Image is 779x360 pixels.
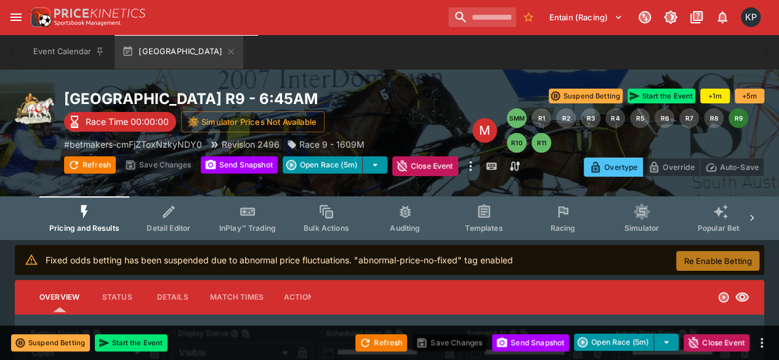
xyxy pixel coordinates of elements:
div: Fixed odds betting has been suspended due to abnormal price fluctuations. "abnormal-price-no-fixe... [46,249,513,271]
span: InPlay™ Trading [219,223,276,233]
button: +5m [735,89,764,103]
button: R4 [605,108,625,128]
button: SMM [507,108,527,128]
span: Popular Bets [697,223,743,233]
button: R2 [556,108,576,128]
button: Actions [273,282,329,312]
img: PriceKinetics [54,9,145,18]
nav: pagination navigation [507,108,764,153]
button: Start the Event [628,89,695,103]
button: Toggle light/dark mode [660,6,682,28]
button: [GEOGRAPHIC_DATA] [115,34,243,69]
button: R10 [507,133,527,153]
button: Status [89,282,145,312]
button: R9 [729,108,748,128]
p: Revision 2496 [222,138,280,151]
button: +1m [700,89,730,103]
button: R11 [531,133,551,153]
button: Open Race (5m) [574,334,654,351]
button: R7 [679,108,699,128]
button: Details [145,282,200,312]
button: Refresh [64,156,116,174]
span: Bulk Actions [304,223,349,233]
button: Open Race (5m) [283,156,363,174]
span: Auditing [390,223,420,233]
button: Re Enable Betting [676,251,759,271]
div: Event type filters [39,196,740,240]
img: harness_racing.png [15,89,54,128]
button: Connected to PK [634,6,656,28]
button: Suspend Betting [11,334,90,351]
p: Auto-Save [720,161,759,174]
input: search [448,7,516,27]
span: Detail Editor [147,223,190,233]
span: Pricing and Results [49,223,119,233]
svg: Open [717,291,730,303]
span: Racing [550,223,575,233]
button: Overview [30,282,89,312]
button: R5 [630,108,650,128]
button: No Bookmarks [519,7,538,27]
button: Kedar Pandit [737,4,764,31]
img: PriceKinetics Logo [27,5,52,30]
div: Edit Meeting [472,118,497,143]
button: Auto-Save [700,158,764,177]
button: select merge strategy [654,334,679,351]
button: Event Calendar [26,34,112,69]
button: Send Snapshot [201,156,278,174]
span: Templates [465,223,503,233]
h2: Copy To Clipboard [64,89,472,108]
button: Documentation [685,6,708,28]
button: Overtype [584,158,643,177]
button: Send Snapshot [492,334,569,351]
svg: Visible [735,290,749,305]
p: Race 9 - 1609M [299,138,365,151]
button: more [463,156,478,176]
button: Close Event [392,156,458,176]
button: Start the Event [95,334,168,351]
p: Override [663,161,694,174]
span: Simulator [624,223,659,233]
button: open drawer [5,6,27,28]
div: Race 9 - 1609M [287,138,365,151]
button: Suspend Betting [549,89,623,103]
button: R8 [704,108,724,128]
button: Select Tenant [542,7,630,27]
p: Race Time 00:00:00 [86,115,169,128]
button: Notifications [711,6,733,28]
button: Refresh [355,334,407,351]
button: Close Event [684,334,749,351]
button: R6 [655,108,674,128]
div: Kedar Pandit [741,7,761,27]
p: Overtype [604,161,637,174]
button: Simulator Prices Not Available [181,111,325,132]
button: select merge strategy [363,156,387,174]
p: Copy To Clipboard [64,138,202,151]
button: R1 [531,108,551,128]
div: split button [574,334,679,351]
img: Sportsbook Management [54,20,121,26]
div: Start From [584,158,764,177]
button: R3 [581,108,600,128]
button: Match Times [200,282,273,312]
div: split button [283,156,387,174]
button: Override [642,158,700,177]
button: more [754,335,769,350]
